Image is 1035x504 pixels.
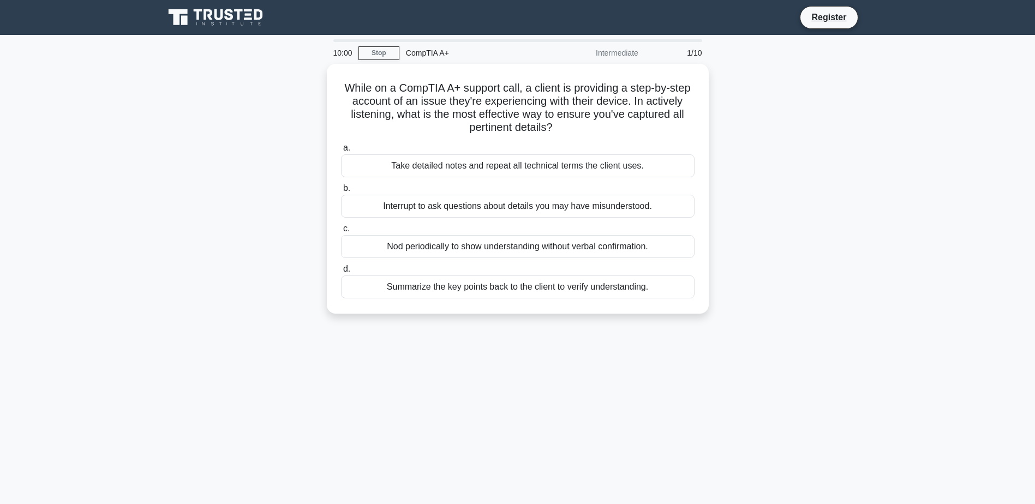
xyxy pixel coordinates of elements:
[399,42,549,64] div: CompTIA A+
[341,195,695,218] div: Interrupt to ask questions about details you may have misunderstood.
[645,42,709,64] div: 1/10
[341,275,695,298] div: Summarize the key points back to the client to verify understanding.
[343,183,350,193] span: b.
[327,42,358,64] div: 10:00
[358,46,399,60] a: Stop
[343,224,350,233] span: c.
[805,10,853,24] a: Register
[340,81,696,135] h5: While on a CompTIA A+ support call, a client is providing a step-by-step account of an issue they...
[549,42,645,64] div: Intermediate
[341,235,695,258] div: Nod periodically to show understanding without verbal confirmation.
[343,143,350,152] span: a.
[343,264,350,273] span: d.
[341,154,695,177] div: Take detailed notes and repeat all technical terms the client uses.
